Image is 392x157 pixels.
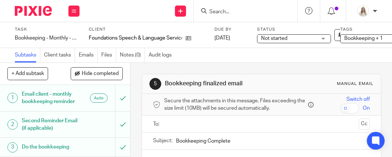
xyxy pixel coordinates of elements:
[15,6,52,16] img: Pixie
[15,48,40,62] a: Subtasks
[89,34,182,42] p: Foundations Speech & Language Services Inc.
[71,67,123,80] button: Hide completed
[82,71,119,77] span: Hide completed
[22,141,79,153] h1: Do the bookkeeping
[22,89,79,107] h1: Email client - monthly bookkeeping reminder
[149,78,161,90] div: 5
[101,48,116,62] a: Files
[89,27,205,33] label: Client
[7,142,18,153] div: 3
[153,120,161,128] label: To:
[261,36,287,41] span: Not started
[357,5,369,17] img: Headshot%2011-2024%20white%20background%20square%202.JPG
[120,48,145,62] a: Notes (0)
[347,96,370,103] span: Switch off
[7,67,48,80] button: + Add subtask
[7,119,18,130] div: 2
[214,35,230,41] span: [DATE]
[337,81,374,87] div: Manual email
[164,97,306,112] span: Secure the attachments in this message. Files exceeding the size limit (10MB) will be secured aut...
[15,27,80,33] label: Task
[22,115,79,134] h1: Second Reminder Email (if applicable)
[214,27,248,33] label: Due by
[79,48,98,62] a: Emails
[149,48,175,62] a: Audit logs
[344,36,383,41] span: Bookkeeping + 1
[363,105,370,112] span: On
[7,93,18,103] div: 1
[90,93,108,103] div: Auto
[257,27,331,33] label: Status
[15,34,80,42] div: Bookkeeping - Monthly - September
[44,48,75,62] a: Client tasks
[359,119,370,130] button: Cc
[165,80,277,88] h1: Bookkeeping finalized email
[153,137,172,144] label: Subject:
[209,9,275,16] input: Search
